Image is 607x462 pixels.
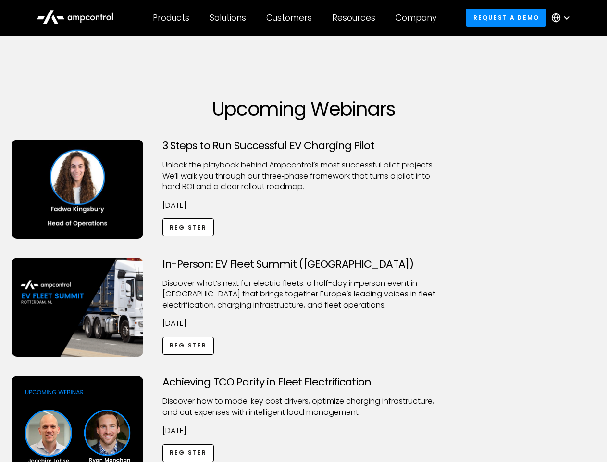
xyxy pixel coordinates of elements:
p: Discover how to model key cost drivers, optimize charging infrastructure, and cut expenses with i... [162,396,445,418]
div: Solutions [210,13,246,23]
a: Register [162,218,214,236]
h3: Achieving TCO Parity in Fleet Electrification [162,376,445,388]
p: [DATE] [162,318,445,329]
p: ​Discover what’s next for electric fleets: a half-day in-person event in [GEOGRAPHIC_DATA] that b... [162,278,445,310]
div: Customers [266,13,312,23]
a: Register [162,337,214,355]
h3: 3 Steps to Run Successful EV Charging Pilot [162,140,445,152]
a: Request a demo [466,9,546,26]
h1: Upcoming Webinars [12,97,596,120]
div: Resources [332,13,375,23]
h3: In-Person: EV Fleet Summit ([GEOGRAPHIC_DATA]) [162,258,445,270]
div: Products [153,13,189,23]
p: [DATE] [162,200,445,211]
p: Unlock the playbook behind Ampcontrol’s most successful pilot projects. We’ll walk you through ou... [162,160,445,192]
p: [DATE] [162,425,445,436]
div: Company [396,13,436,23]
a: Register [162,444,214,462]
